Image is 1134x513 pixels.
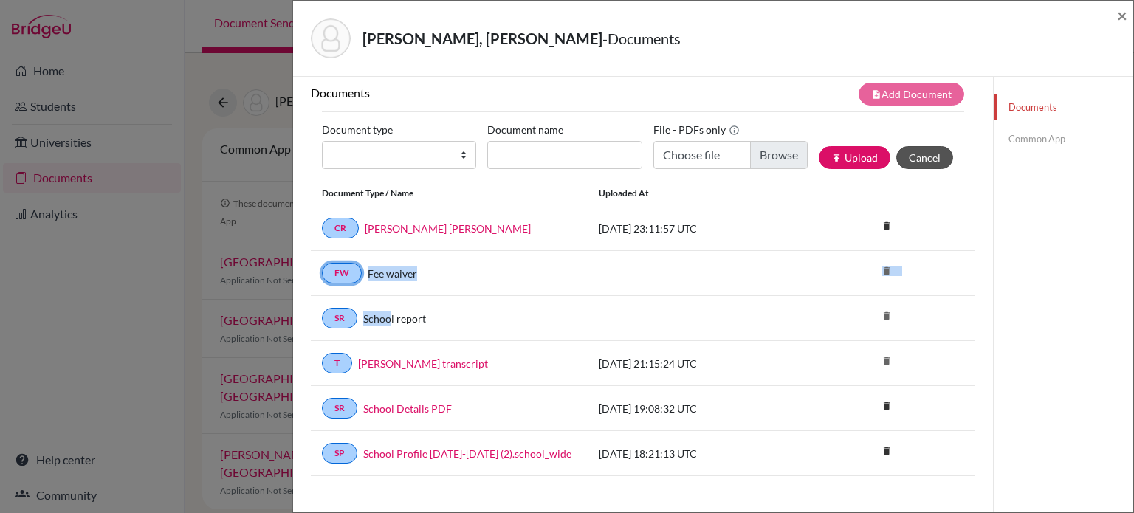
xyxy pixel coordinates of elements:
[1117,7,1127,24] button: Close
[588,187,809,200] div: Uploaded at
[876,440,898,462] i: delete
[322,218,359,238] a: CR
[876,395,898,417] i: delete
[322,118,393,141] label: Document type
[588,401,809,416] div: [DATE] 19:08:32 UTC
[363,401,452,416] a: School Details PDF
[1117,4,1127,26] span: ×
[876,260,898,282] i: delete
[322,398,357,419] a: SR
[859,83,964,106] button: note_addAdd Document
[311,86,643,100] h6: Documents
[487,118,563,141] label: Document name
[819,146,890,169] button: publishUpload
[363,311,426,326] a: School report
[896,146,953,169] button: Cancel
[322,263,362,283] a: FW
[831,153,842,163] i: publish
[876,217,898,237] a: delete
[994,126,1133,152] a: Common App
[365,221,531,236] a: [PERSON_NAME] [PERSON_NAME]
[363,446,571,461] a: School Profile [DATE]-[DATE] (2).school_wide
[994,94,1133,120] a: Documents
[876,215,898,237] i: delete
[588,356,809,371] div: [DATE] 21:15:24 UTC
[311,187,588,200] div: Document Type / Name
[871,89,882,100] i: note_add
[876,350,898,372] i: delete
[322,443,357,464] a: SP
[876,442,898,462] a: delete
[588,446,809,461] div: [DATE] 18:21:13 UTC
[322,308,357,328] a: SR
[588,221,809,236] div: [DATE] 23:11:57 UTC
[876,397,898,417] a: delete
[368,266,417,281] a: Fee waiver
[876,305,898,327] i: delete
[602,30,681,47] span: - Documents
[322,353,352,373] a: T
[362,30,602,47] strong: [PERSON_NAME], [PERSON_NAME]
[358,356,488,371] a: [PERSON_NAME] transcript
[653,118,740,141] label: File - PDFs only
